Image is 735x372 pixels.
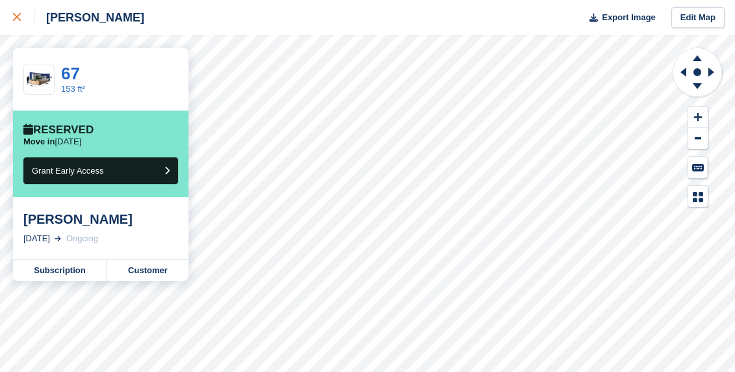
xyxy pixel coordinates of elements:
img: arrow-right-light-icn-cde0832a797a2874e46488d9cf13f60e5c3a73dbe684e267c42b8395dfbc2abf.svg [55,236,61,241]
a: Subscription [13,260,107,281]
div: Reserved [23,124,94,137]
img: 20-ft-container.jpg [24,68,54,91]
button: Zoom Out [688,128,708,150]
button: Map Legend [688,186,708,207]
button: Export Image [582,7,656,29]
a: 67 [61,64,80,83]
div: [DATE] [23,232,50,245]
span: Export Image [602,11,655,24]
div: [PERSON_NAME] [23,211,178,227]
a: 153 ft² [61,84,85,94]
button: Zoom In [688,107,708,128]
a: Customer [107,260,188,281]
span: Move in [23,137,55,146]
span: Grant Early Access [32,166,104,176]
button: Keyboard Shortcuts [688,157,708,178]
div: [PERSON_NAME] [34,10,144,25]
a: Edit Map [671,7,725,29]
button: Grant Early Access [23,157,178,184]
div: Ongoing [66,232,98,245]
p: [DATE] [23,137,81,147]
